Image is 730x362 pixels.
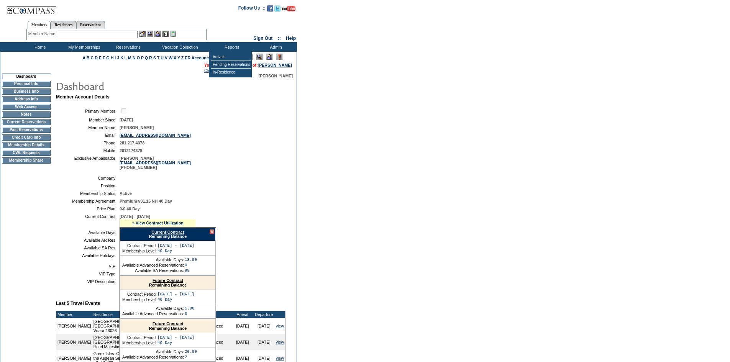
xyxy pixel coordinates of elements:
a: Y [177,56,180,60]
a: Future Contract [153,321,183,326]
td: Reports [209,42,253,52]
a: A [83,56,85,60]
td: In-Residence [211,69,251,76]
span: [PERSON_NAME] [PHONE_NUMBER] [120,156,191,170]
td: 40 Day [157,341,194,345]
a: C [90,56,94,60]
td: Contract Period: [122,292,157,296]
img: b_calculator.gif [170,31,176,37]
a: M [128,56,131,60]
img: Reservations [162,31,169,37]
span: You are acting on behalf of: [204,63,292,67]
span: [DATE] [120,118,133,122]
td: Available Advanced Reservations: [122,355,184,359]
td: 20.00 [185,349,197,354]
a: [EMAIL_ADDRESS][DOMAIN_NAME] [120,161,191,165]
td: [DATE] - [DATE] [157,243,194,248]
td: Membership Share [2,157,51,164]
a: Z [181,56,184,60]
td: Arrivals [211,53,251,61]
a: D [95,56,98,60]
td: [DATE] [232,334,253,350]
td: [GEOGRAPHIC_DATA], [GEOGRAPHIC_DATA] - [GEOGRAPHIC_DATA]-Spa Hotel Majestic 02 [92,334,204,350]
td: Available Advanced Reservations: [122,311,184,316]
a: Future Contract [153,278,183,283]
a: [EMAIL_ADDRESS][DOMAIN_NAME] [120,133,191,138]
span: Premium v01.15 NH 40 Day [120,199,172,203]
td: CWL Requests [2,150,51,156]
td: Notes [2,111,51,118]
span: Active [120,191,132,196]
b: Member Account Details [56,94,110,100]
td: Admin [253,42,297,52]
td: Membership Level: [122,249,157,253]
span: :: [278,36,281,41]
a: J [117,56,119,60]
td: Reservations [105,42,149,52]
td: Business Info [2,88,51,95]
td: Primary Member: [59,107,116,115]
td: VIP: [59,264,116,269]
td: Departure [253,311,275,318]
td: Address Info [2,96,51,102]
td: Available AR Res: [59,238,116,242]
a: Current Contract [151,230,184,234]
a: Residences [51,21,76,29]
img: Subscribe to our YouTube Channel [282,6,295,11]
td: Advanced [204,318,231,334]
a: Sign Out [253,36,272,41]
td: Type [204,311,231,318]
td: 5.00 [185,306,195,311]
a: B [87,56,90,60]
td: Vacation Collection [149,42,209,52]
td: Email: [59,133,116,138]
b: Last 5 Travel Events [56,301,100,306]
td: Contract Period: [122,243,157,248]
td: Phone: [59,141,116,145]
td: Membership Status: [59,191,116,196]
a: » View Contract Utilization [132,221,184,225]
a: Become our fan on Facebook [267,8,273,12]
td: Member Since: [59,118,116,122]
img: b_edit.gif [139,31,146,37]
td: 0 [185,263,197,267]
td: Available SA Reservations: [122,268,184,273]
a: O [137,56,140,60]
td: 13.00 [185,257,197,262]
a: Follow us on Twitter [274,8,281,12]
a: Clear [204,68,214,73]
td: Past Reservations [2,127,51,133]
td: Member Name: [59,125,116,130]
div: Remaining Balance [120,276,215,290]
td: Price Plan: [59,206,116,211]
a: V [165,56,167,60]
td: Personal Info [2,81,51,87]
td: [DATE] [253,318,275,334]
td: Membership Level: [122,341,157,345]
a: view [276,324,284,328]
td: Available Days: [122,349,184,354]
img: Impersonate [266,54,272,60]
img: View [147,31,153,37]
a: S [153,56,156,60]
td: 99 [185,268,197,273]
a: view [276,340,284,344]
a: ER Accounts [185,56,210,60]
a: L [125,56,127,60]
td: 40 Day [157,249,194,253]
td: Web Access [2,104,51,110]
div: Remaining Balance [120,228,216,241]
td: Membership Level: [122,297,157,302]
td: [DATE] - [DATE] [157,335,194,340]
td: 2 [185,355,197,359]
td: Available Days: [59,230,116,235]
div: Member Name: [28,31,58,37]
td: Advanced [204,334,231,350]
a: Members [28,21,51,29]
td: [DATE] [253,334,275,350]
td: Arrival [232,311,253,318]
a: F [103,56,105,60]
a: [PERSON_NAME] [258,63,292,67]
img: pgTtlDashboard.gif [56,78,209,93]
img: Impersonate [154,31,161,37]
